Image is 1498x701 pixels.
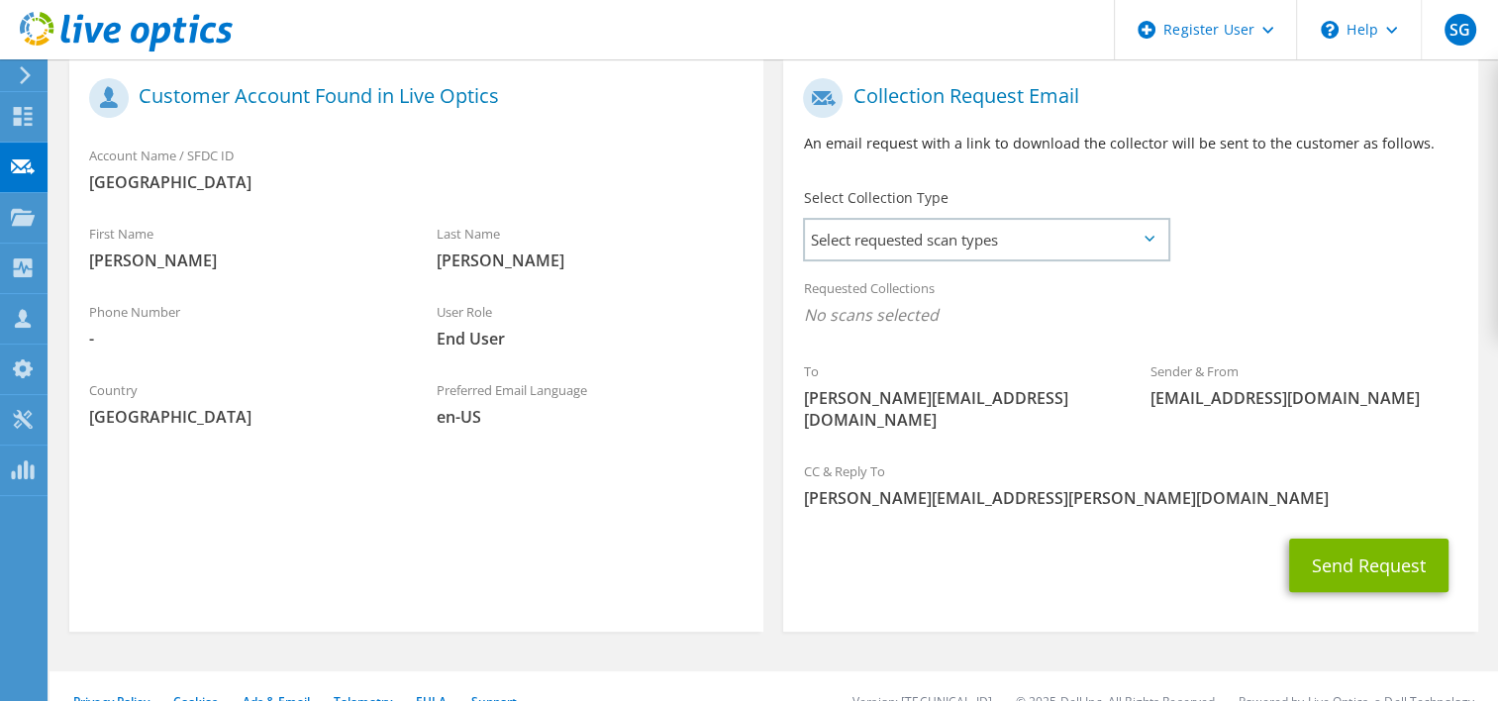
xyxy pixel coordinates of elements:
[69,135,763,203] div: Account Name / SFDC ID
[417,369,764,438] div: Preferred Email Language
[803,304,1457,326] span: No scans selected
[437,406,745,428] span: en-US
[89,406,397,428] span: [GEOGRAPHIC_DATA]
[1150,387,1458,409] span: [EMAIL_ADDRESS][DOMAIN_NAME]
[69,213,417,281] div: First Name
[69,369,417,438] div: Country
[805,220,1166,259] span: Select requested scan types
[803,387,1111,431] span: [PERSON_NAME][EMAIL_ADDRESS][DOMAIN_NAME]
[69,291,417,359] div: Phone Number
[783,451,1477,519] div: CC & Reply To
[89,171,744,193] span: [GEOGRAPHIC_DATA]
[89,328,397,350] span: -
[1445,14,1476,46] span: SG
[803,188,948,208] label: Select Collection Type
[437,328,745,350] span: End User
[1321,21,1339,39] svg: \n
[1131,350,1478,419] div: Sender & From
[803,487,1457,509] span: [PERSON_NAME][EMAIL_ADDRESS][PERSON_NAME][DOMAIN_NAME]
[417,291,764,359] div: User Role
[1289,539,1448,592] button: Send Request
[803,133,1457,154] p: An email request with a link to download the collector will be sent to the customer as follows.
[783,350,1131,441] div: To
[89,250,397,271] span: [PERSON_NAME]
[417,213,764,281] div: Last Name
[803,78,1448,118] h1: Collection Request Email
[783,267,1477,341] div: Requested Collections
[89,78,734,118] h1: Customer Account Found in Live Optics
[437,250,745,271] span: [PERSON_NAME]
